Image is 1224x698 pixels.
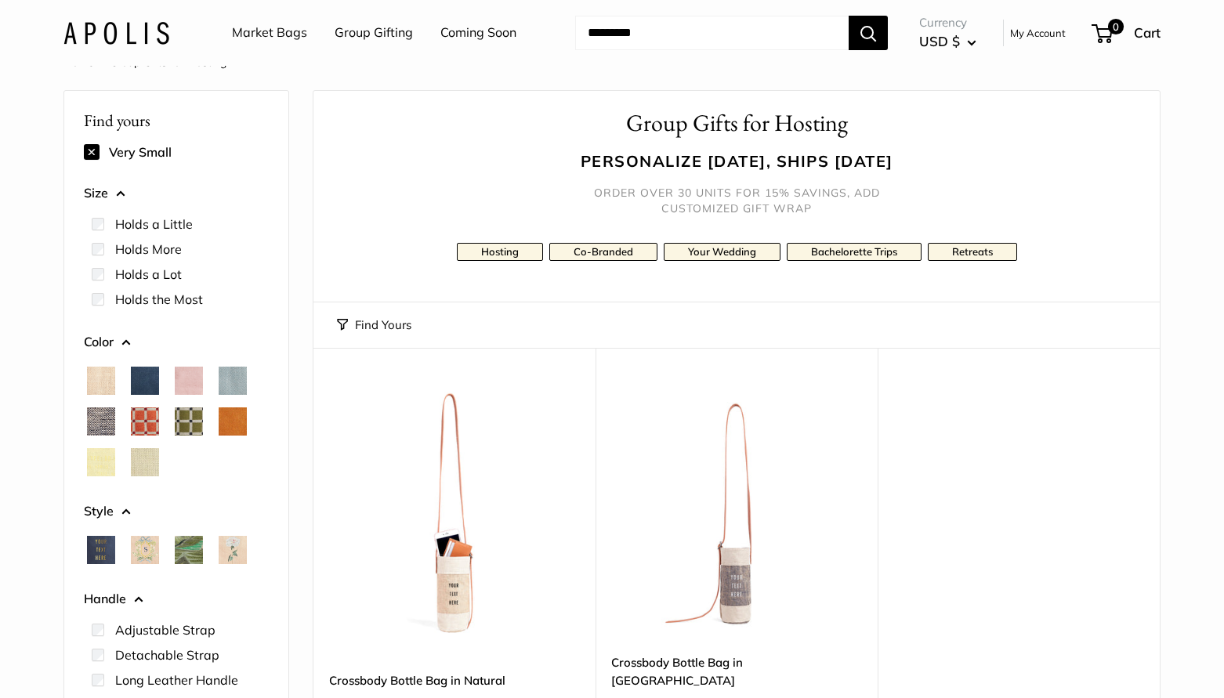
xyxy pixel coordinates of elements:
label: Detachable Strap [115,646,219,664]
label: Holds the Most [115,290,203,309]
button: Handle [84,588,269,611]
input: Search... [575,16,849,50]
span: Group Gifts for Hosting [110,55,226,69]
button: Style [84,500,269,523]
h1: Group Gifts for Hosting [337,107,1136,140]
button: Chenille Window Sage [175,407,203,436]
button: Cool Gray [219,367,247,395]
span: USD $ [919,33,960,49]
a: Coming Soon [440,21,516,45]
button: Cognac [219,407,247,436]
span: 0 [1108,19,1124,34]
button: Gold Foil [87,536,115,564]
button: Search [849,16,888,50]
label: Holds a Lot [115,265,182,284]
label: Holds a Little [115,215,193,233]
p: Find yours [84,105,269,136]
a: Crossbody Bottle Bag in [GEOGRAPHIC_DATA] [611,653,862,690]
a: Co-Branded [549,243,657,261]
label: Holds More [115,240,182,259]
h5: Order over 30 units for 15% savings, add customized gift wrap [580,185,893,216]
button: Navy [131,367,159,395]
button: Natural [87,367,115,395]
button: Peony [219,536,247,564]
a: Market Bags [232,21,307,45]
button: Size [84,182,269,205]
label: Long Leather Handle [115,671,238,689]
a: Bachelorette Trips [787,243,922,261]
span: Currency [919,12,976,34]
label: Adjustable Strap [115,620,215,639]
button: Mint Sorbet [131,448,159,476]
h3: Personalize [DATE], ships [DATE] [337,150,1136,172]
button: Crest [131,536,159,564]
button: Chenille Window Brick [131,407,159,436]
button: Daisy [87,448,115,476]
a: 0 Cart [1093,20,1161,45]
img: description_Our first Crossbody Bottle Bag [329,387,580,638]
a: Crossbody Bottle Bag in Natural [329,671,580,689]
button: Embroidered Palm [175,536,203,564]
span: Cart [1134,24,1161,41]
div: Very Small [84,139,269,165]
a: description_Our first Crossbody Bottle Bagdescription_Even available for group gifting and events [611,387,862,638]
img: Apolis [63,21,169,44]
button: USD $ [919,29,976,54]
a: description_Our first Crossbody Bottle Bagdescription_Effortless Style [329,387,580,638]
img: description_Our first Crossbody Bottle Bag [611,387,862,638]
a: My Account [1010,24,1066,42]
a: Your Wedding [664,243,780,261]
button: Color [84,331,269,354]
button: Find Yours [337,314,411,336]
button: Chambray [87,407,115,436]
button: Blush [175,367,203,395]
a: Hosting [457,243,543,261]
a: Retreats [928,243,1017,261]
a: Home [63,55,94,69]
a: Group Gifting [335,21,413,45]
